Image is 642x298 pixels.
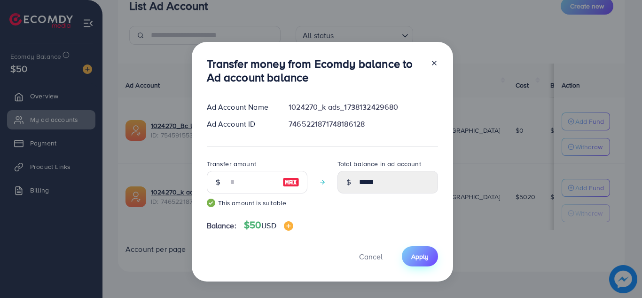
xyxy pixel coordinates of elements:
[347,246,394,266] button: Cancel
[207,57,423,84] h3: Transfer money from Ecomdy balance to Ad account balance
[244,219,293,231] h4: $50
[284,221,293,231] img: image
[207,159,256,169] label: Transfer amount
[359,251,383,262] span: Cancel
[411,252,429,261] span: Apply
[281,102,445,113] div: 1024270_k ads_1738132429680
[199,119,282,129] div: Ad Account ID
[282,177,299,188] img: image
[281,119,445,129] div: 7465221871748186128
[337,159,421,169] label: Total balance in ad account
[402,246,438,266] button: Apply
[207,220,236,231] span: Balance:
[207,199,215,207] img: guide
[207,198,307,208] small: This amount is suitable
[199,102,282,113] div: Ad Account Name
[261,220,276,231] span: USD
